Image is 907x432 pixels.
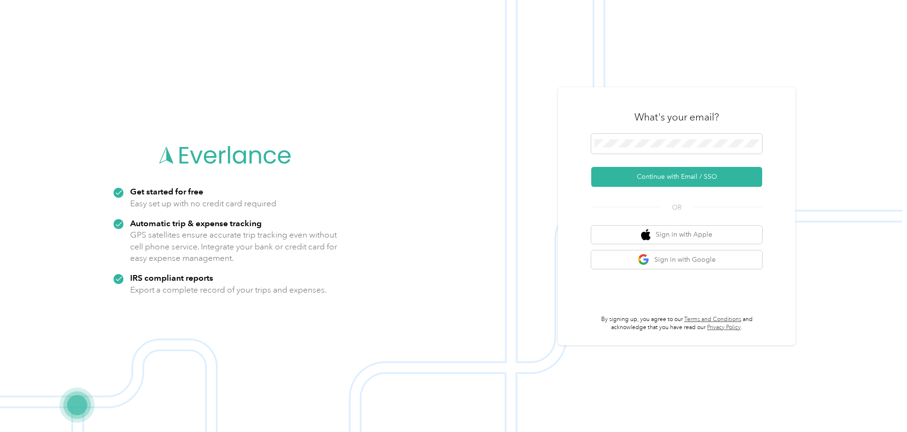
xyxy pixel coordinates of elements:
[130,186,203,196] strong: Get started for free
[130,218,262,228] strong: Automatic trip & expense tracking
[684,316,741,323] a: Terms and Conditions
[130,229,338,264] p: GPS satellites ensure accurate trip tracking even without cell phone service. Integrate your bank...
[591,167,762,187] button: Continue with Email / SSO
[634,110,719,124] h3: What's your email?
[130,284,327,296] p: Export a complete record of your trips and expenses.
[591,226,762,244] button: apple logoSign in with Apple
[660,202,693,212] span: OR
[591,250,762,269] button: google logoSign in with Google
[707,324,741,331] a: Privacy Policy
[591,315,762,332] p: By signing up, you agree to our and acknowledge that you have read our .
[130,198,276,210] p: Easy set up with no credit card required
[854,379,907,432] iframe: Everlance-gr Chat Button Frame
[638,254,650,266] img: google logo
[641,229,651,241] img: apple logo
[130,273,213,283] strong: IRS compliant reports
